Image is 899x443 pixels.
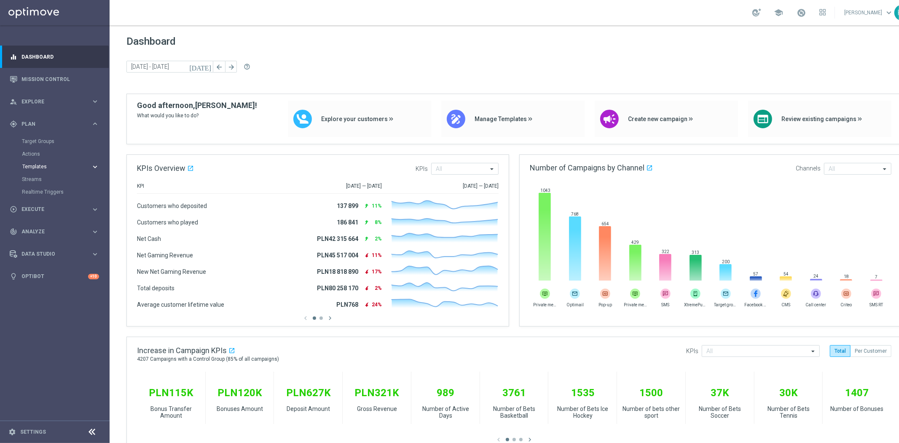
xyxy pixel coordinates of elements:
span: Analyze [21,229,91,234]
i: settings [8,428,16,436]
button: play_circle_outline Execute keyboard_arrow_right [9,206,99,213]
i: person_search [10,98,17,105]
i: keyboard_arrow_right [91,228,99,236]
i: gps_fixed [10,120,17,128]
span: school [774,8,783,17]
div: Target Groups [22,135,109,148]
a: Target Groups [22,138,88,145]
a: Optibot [21,265,88,288]
span: Explore [21,99,91,104]
div: Templates [22,160,109,173]
div: Realtime Triggers [22,186,109,198]
span: Data Studio [21,251,91,257]
div: Analyze [10,228,91,235]
i: lightbulb [10,273,17,280]
a: Settings [20,429,46,435]
i: equalizer [10,53,17,61]
div: Dashboard [10,46,99,68]
div: Explore [10,98,91,105]
div: Templates [22,164,91,169]
div: +10 [88,274,99,279]
i: keyboard_arrow_right [91,120,99,128]
button: person_search Explore keyboard_arrow_right [9,98,99,105]
button: Data Studio keyboard_arrow_right [9,251,99,257]
i: keyboard_arrow_right [91,163,99,171]
button: equalizer Dashboard [9,54,99,60]
a: Actions [22,151,88,157]
i: play_circle_outline [10,205,17,213]
a: Mission Control [21,68,99,90]
div: Streams [22,173,109,186]
button: lightbulb Optibot +10 [9,273,99,280]
button: Templates keyboard_arrow_right [22,163,99,170]
i: track_changes [10,228,17,235]
div: Actions [22,148,109,160]
a: Streams [22,176,88,183]
div: Data Studio [10,250,91,258]
a: Realtime Triggers [22,189,88,195]
div: Plan [10,120,91,128]
span: Templates [22,164,83,169]
button: track_changes Analyze keyboard_arrow_right [9,228,99,235]
span: keyboard_arrow_down [884,8,894,17]
a: Dashboard [21,46,99,68]
span: Execute [21,207,91,212]
a: [PERSON_NAME]keyboard_arrow_down [843,6,894,19]
div: Mission Control [10,68,99,90]
i: keyboard_arrow_right [91,97,99,105]
button: Mission Control [9,76,99,83]
div: Execute [10,205,91,213]
button: gps_fixed Plan keyboard_arrow_right [9,121,99,127]
div: Optibot [10,265,99,288]
i: keyboard_arrow_right [91,250,99,258]
i: keyboard_arrow_right [91,205,99,213]
span: Plan [21,122,91,127]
